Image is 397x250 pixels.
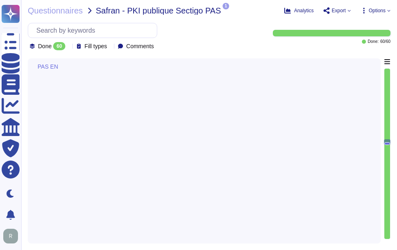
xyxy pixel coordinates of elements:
[126,43,154,49] span: Comments
[32,23,157,38] input: Search by keywords
[53,42,65,50] div: 60
[284,7,314,14] button: Analytics
[85,43,107,49] span: Fill types
[368,40,379,44] span: Done:
[294,8,314,13] span: Analytics
[223,3,229,9] span: 1
[38,43,51,49] span: Done
[28,7,83,15] span: Questionnaires
[3,229,18,243] img: user
[369,8,386,13] span: Options
[332,8,346,13] span: Export
[380,40,390,44] span: 60 / 60
[96,7,221,15] span: Safran - PKI publique Sectigo PAS
[38,64,58,69] span: PAS EN
[2,227,24,245] button: user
